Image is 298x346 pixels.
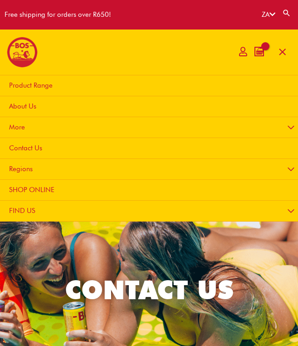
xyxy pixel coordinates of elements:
[7,37,38,68] img: BOS logo finals-200px
[9,144,42,152] span: Contact Us
[9,81,53,89] span: Product Range
[9,123,25,131] span: More
[254,47,264,56] a: View Shopping Cart, empty
[9,186,54,194] span: SHOP ONLINE
[9,102,36,110] span: About Us
[9,165,33,173] span: Regions
[14,273,284,306] h2: CONTACT US
[9,207,35,215] span: FIND US
[262,10,275,19] a: ZA
[5,5,111,25] div: Free shipping for orders over R650!
[282,9,291,17] a: Search button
